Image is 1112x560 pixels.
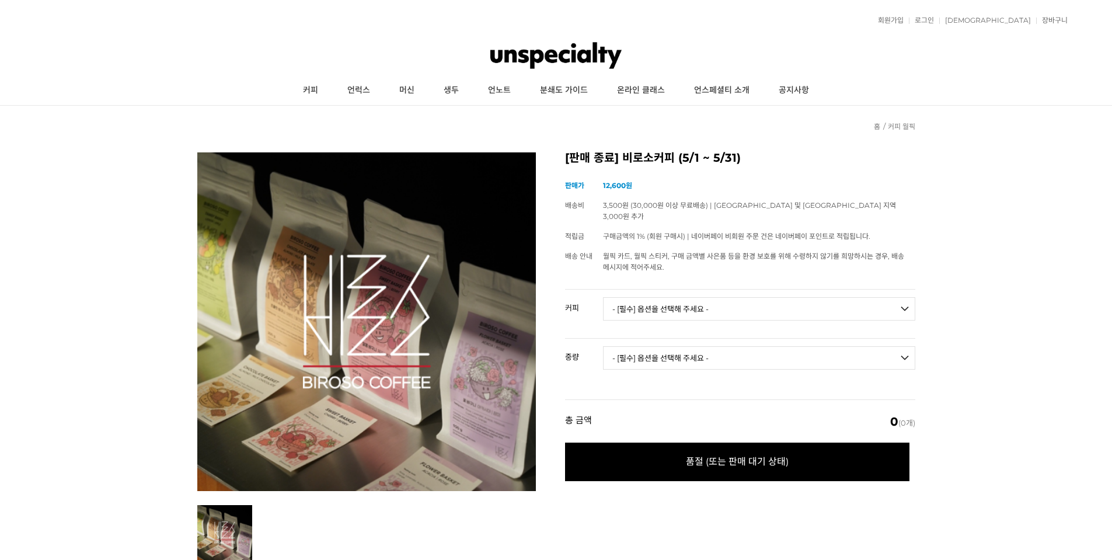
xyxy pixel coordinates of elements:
[603,252,904,272] span: 월픽 카드, 월픽 스티커, 구매 금액별 사은품 등을 환경 보호를 위해 수령하지 않기를 희망하시는 경우, 배송 메시지에 적어주세요.
[764,76,824,105] a: 공지사항
[603,181,632,190] strong: 12,600원
[288,76,333,105] a: 커피
[565,443,909,481] span: 품절 (또는 판매 대기 상태)
[874,122,880,131] a: 홈
[429,76,473,105] a: 생두
[679,76,764,105] a: 언스페셜티 소개
[565,252,592,260] span: 배송 안내
[565,152,915,164] h2: [판매 종료] 비로소커피 (5/1 ~ 5/31)
[872,17,904,24] a: 회원가입
[565,232,584,241] span: 적립금
[565,339,603,366] th: 중량
[890,415,898,429] em: 0
[565,201,584,210] span: 배송비
[473,76,525,105] a: 언노트
[939,17,1031,24] a: [DEMOGRAPHIC_DATA]
[888,122,915,131] a: 커피 월픽
[602,76,679,105] a: 온라인 클래스
[385,76,429,105] a: 머신
[1036,17,1068,24] a: 장바구니
[565,181,584,190] span: 판매가
[603,201,896,221] span: 3,500원 (30,000원 이상 무료배송) | [GEOGRAPHIC_DATA] 및 [GEOGRAPHIC_DATA] 지역 3,000원 추가
[490,38,622,73] img: 언스페셜티 몰
[333,76,385,105] a: 언럭스
[909,17,934,24] a: 로그인
[197,152,536,491] img: 5월 커피 월픽 비로소커피
[603,232,870,241] span: 구매금액의 1% (회원 구매시) | 네이버페이 비회원 주문 건은 네이버페이 포인트로 적립됩니다.
[525,76,602,105] a: 분쇄도 가이드
[890,416,915,427] span: (0개)
[565,290,603,316] th: 커피
[565,416,592,427] strong: 총 금액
